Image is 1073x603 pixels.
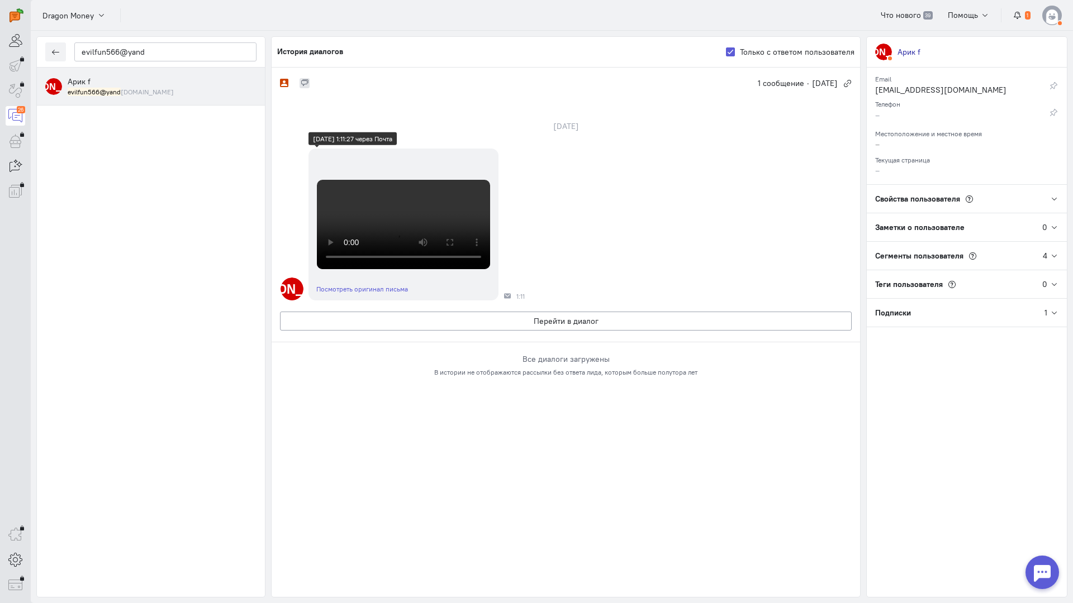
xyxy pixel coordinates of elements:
button: Помощь [942,6,996,25]
div: В истории не отображаются рассылки без ответа лида, которым больше полутора лет [280,367,852,377]
h5: История диалогов [277,47,343,56]
span: · [807,78,809,89]
mark: evilfun566@yand [68,88,121,96]
small: evilfun566@yandex.ru [68,87,174,97]
text: [PERSON_NAME] [17,80,91,92]
span: 1 [1025,11,1031,20]
a: Что нового 39 [875,6,939,25]
small: Email [875,72,891,83]
a: Посмотреть оригинал письма [316,285,408,293]
span: [DATE] [812,78,838,89]
img: default-v4.png [1042,6,1062,25]
div: Арик f [898,46,920,58]
div: Подписки [867,299,1044,327]
div: Местоположение и местное время [875,126,1058,138]
div: Заметки о пользователе [867,213,1042,241]
div: 1 [1044,307,1047,318]
small: Телефон [875,97,900,108]
span: Сегменты пользователя [875,251,963,261]
img: carrot-quest.svg [10,8,23,22]
div: 26 [17,106,25,113]
div: 0 [1042,279,1047,290]
span: – [875,139,880,149]
span: Теги пользователя [875,279,943,289]
span: – [875,165,880,175]
div: Почта [504,293,511,299]
div: Все диалоги загружены [280,353,852,365]
div: [DATE] 1:11:27 через Почта [313,134,392,143]
div: – [875,109,1032,123]
label: Только с ответом пользователя [740,46,854,58]
span: Арик f [68,76,91,87]
button: Перейти в диалог [280,312,852,331]
button: Dragon Money [36,5,112,25]
div: Текущая страница [875,152,1058,165]
span: Свойства пользователя [875,194,960,204]
div: 0 [1042,222,1047,233]
span: 1 сообщение [758,78,804,89]
div: 4 [1043,250,1047,261]
span: 39 [923,11,933,20]
div: [EMAIL_ADDRESS][DOMAIN_NAME] [875,84,1032,98]
input: Поиск по имени, почте, телефону [74,42,257,61]
button: 1 [1007,6,1037,25]
a: 26 [6,106,25,126]
span: Что нового [881,10,921,20]
div: [DATE] [541,118,591,134]
span: 1:11 [516,293,525,300]
span: Dragon Money [42,10,94,21]
span: Помощь [948,10,978,20]
text: [PERSON_NAME] [242,281,343,297]
text: [PERSON_NAME] [847,46,920,58]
